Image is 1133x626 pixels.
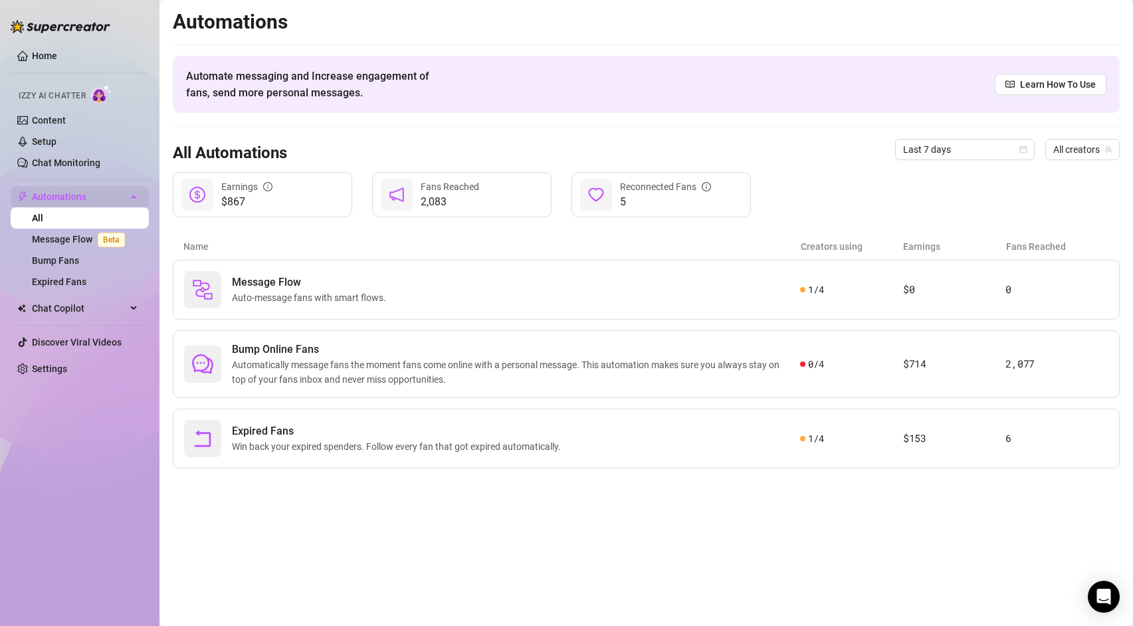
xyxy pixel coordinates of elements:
span: 5 [620,194,711,210]
article: Creators using [801,239,904,254]
a: Chat Monitoring [32,157,100,168]
a: Discover Viral Videos [32,337,122,348]
h3: All Automations [173,143,287,164]
span: Expired Fans [232,423,566,439]
a: Content [32,115,66,126]
span: Automate messaging and Increase engagement of fans, send more personal messages. [186,68,442,101]
img: Chat Copilot [17,304,26,313]
img: svg%3e [192,279,213,300]
span: Auto-message fans with smart flows. [232,290,391,305]
span: calendar [1019,146,1027,154]
span: Last 7 days [903,140,1027,159]
span: Izzy AI Chatter [19,90,86,102]
span: Message Flow [232,274,391,290]
span: rollback [192,428,213,449]
span: dollar [189,187,205,203]
span: Beta [98,233,125,247]
a: Setup [32,136,56,147]
article: $714 [903,356,1006,372]
a: All [32,213,43,223]
article: Name [183,239,801,254]
span: All creators [1053,140,1112,159]
article: 2,077 [1005,356,1108,372]
div: Open Intercom Messenger [1088,581,1120,613]
img: AI Chatter [91,84,112,104]
a: Home [32,51,57,61]
div: Reconnected Fans [620,179,711,194]
article: Earnings [903,239,1006,254]
span: Automatically message fans the moment fans come online with a personal message. This automation m... [232,358,800,387]
span: info-circle [263,182,272,191]
span: heart [588,187,604,203]
h2: Automations [173,9,1120,35]
a: Expired Fans [32,276,86,287]
span: notification [389,187,405,203]
div: Earnings [221,179,272,194]
span: read [1005,80,1015,89]
a: Settings [32,364,67,374]
span: info-circle [702,182,711,191]
span: Learn How To Use [1020,77,1096,92]
article: $153 [903,431,1006,447]
span: Fans Reached [421,181,479,192]
a: Learn How To Use [995,74,1106,95]
span: Chat Copilot [32,298,126,319]
span: 1 / 4 [808,431,823,446]
a: Bump Fans [32,255,79,266]
article: 0 [1005,282,1108,298]
span: Automations [32,186,126,207]
span: team [1104,146,1112,154]
span: $867 [221,194,272,210]
a: Message FlowBeta [32,234,130,245]
span: thunderbolt [17,191,28,202]
span: 2,083 [421,194,479,210]
article: $0 [903,282,1006,298]
span: Win back your expired spenders. Follow every fan that got expired automatically. [232,439,566,454]
span: 0 / 4 [808,357,823,371]
span: Bump Online Fans [232,342,800,358]
article: Fans Reached [1006,239,1109,254]
span: comment [192,354,213,375]
img: logo-BBDzfeDw.svg [11,20,110,33]
article: 6 [1005,431,1108,447]
span: 1 / 4 [808,282,823,297]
